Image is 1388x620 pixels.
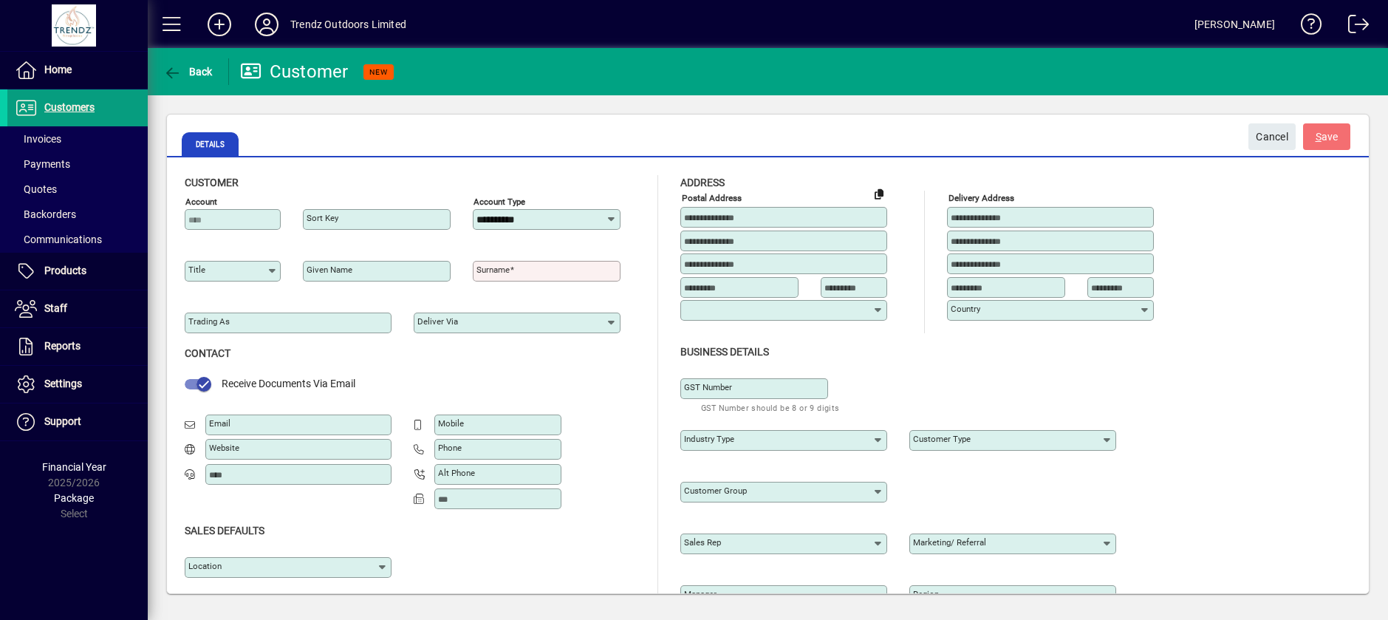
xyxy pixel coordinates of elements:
mat-label: Alt Phone [438,468,475,478]
span: Customer [185,177,239,188]
a: Payments [7,151,148,177]
button: Save [1303,123,1350,150]
div: [PERSON_NAME] [1194,13,1275,36]
mat-label: Location [188,561,222,571]
span: Cancel [1256,125,1288,149]
mat-label: Title [188,265,205,275]
a: Support [7,403,148,440]
span: Contact [185,347,230,359]
span: S [1316,131,1322,143]
span: Settings [44,378,82,389]
mat-label: Customer group [684,486,747,496]
button: Back [160,58,216,85]
mat-label: Surname [476,265,510,275]
a: Invoices [7,126,148,151]
mat-label: Account [185,197,217,207]
span: Communications [15,234,102,245]
mat-label: Trading as [188,316,230,327]
a: Home [7,52,148,89]
span: Backorders [15,208,76,220]
a: Communications [7,227,148,252]
a: Quotes [7,177,148,202]
span: Payments [15,158,70,170]
a: Products [7,253,148,290]
mat-label: Account Type [474,197,525,207]
mat-label: Phone [438,443,462,453]
a: Settings [7,366,148,403]
mat-label: Given name [307,265,352,275]
span: Details [182,132,239,156]
span: Financial Year [42,461,106,473]
span: Package [54,492,94,504]
mat-label: Manager [684,589,717,599]
span: Address [680,177,725,188]
mat-label: Marketing/ Referral [913,537,986,548]
mat-label: Sales rep [684,537,721,548]
div: Trendz Outdoors Limited [290,13,406,36]
span: Reports [44,340,81,352]
span: Support [44,415,81,427]
span: Quotes [15,183,57,195]
div: Customer [240,60,349,84]
span: Home [44,64,72,75]
span: Receive Documents Via Email [222,378,355,389]
mat-label: Customer type [913,434,971,444]
button: Copy to Delivery address [867,182,891,205]
span: Products [44,265,86,276]
a: Staff [7,290,148,327]
mat-label: Website [209,443,239,453]
a: Backorders [7,202,148,227]
a: Reports [7,328,148,365]
button: Cancel [1248,123,1296,150]
mat-label: Deliver via [417,316,458,327]
mat-label: Sort key [307,213,338,223]
span: ave [1316,125,1339,149]
mat-label: Industry type [684,434,734,444]
mat-label: Country [951,304,980,314]
span: Staff [44,302,67,314]
span: NEW [369,67,388,77]
a: Logout [1337,3,1370,51]
mat-label: Email [209,418,230,429]
button: Add [196,11,243,38]
span: Invoices [15,133,61,145]
mat-label: Region [913,589,939,599]
app-page-header-button: Back [148,58,229,85]
mat-label: GST Number [684,382,732,392]
mat-hint: GST Number should be 8 or 9 digits [701,399,840,416]
span: Business details [680,346,769,358]
mat-label: Mobile [438,418,464,429]
button: Profile [243,11,290,38]
span: Customers [44,101,95,113]
a: Knowledge Base [1290,3,1322,51]
span: Back [163,66,213,78]
span: Sales defaults [185,525,264,536]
